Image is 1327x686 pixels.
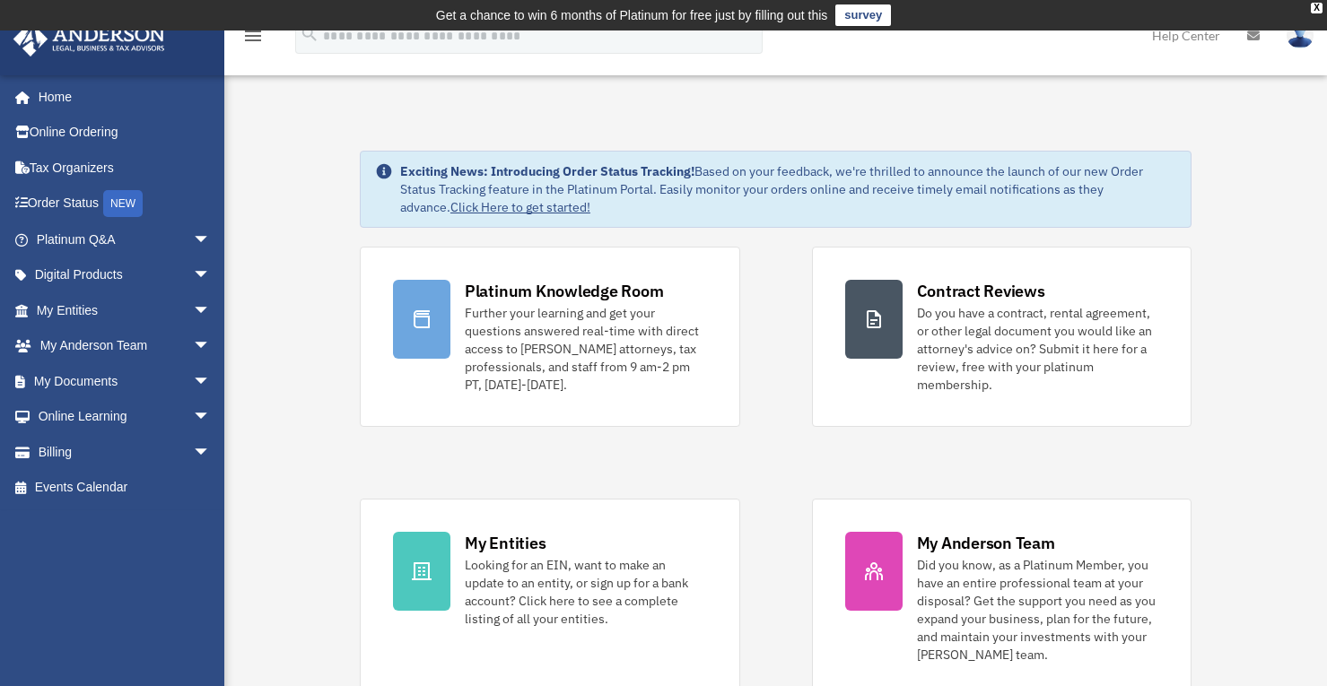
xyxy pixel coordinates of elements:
a: Click Here to get started! [450,199,590,215]
div: close [1311,3,1323,13]
a: menu [242,31,264,47]
i: menu [242,25,264,47]
strong: Exciting News: Introducing Order Status Tracking! [400,163,694,179]
span: arrow_drop_down [193,434,229,471]
img: Anderson Advisors Platinum Portal [8,22,170,56]
a: My Entitiesarrow_drop_down [13,292,238,328]
span: arrow_drop_down [193,363,229,400]
div: My Anderson Team [917,532,1055,554]
div: Platinum Knowledge Room [465,280,664,302]
i: search [300,24,319,44]
div: Looking for an EIN, want to make an update to an entity, or sign up for a bank account? Click her... [465,556,707,628]
a: Online Learningarrow_drop_down [13,399,238,435]
a: Home [13,79,229,115]
a: Digital Productsarrow_drop_down [13,257,238,293]
div: NEW [103,190,143,217]
a: Billingarrow_drop_down [13,434,238,470]
a: Online Ordering [13,115,238,151]
div: Get a chance to win 6 months of Platinum for free just by filling out this [436,4,828,26]
a: Events Calendar [13,470,238,506]
a: Order StatusNEW [13,186,238,222]
div: Contract Reviews [917,280,1045,302]
a: My Anderson Teamarrow_drop_down [13,328,238,364]
a: Platinum Q&Aarrow_drop_down [13,221,238,257]
div: Further your learning and get your questions answered real-time with direct access to [PERSON_NAM... [465,304,707,394]
span: arrow_drop_down [193,399,229,436]
span: arrow_drop_down [193,221,229,258]
img: User Pic [1287,22,1314,48]
a: survey [835,4,891,26]
a: Tax Organizers [13,150,238,186]
div: Did you know, as a Platinum Member, you have an entire professional team at your disposal? Get th... [917,556,1159,664]
div: Do you have a contract, rental agreement, or other legal document you would like an attorney's ad... [917,304,1159,394]
span: arrow_drop_down [193,257,229,294]
span: arrow_drop_down [193,292,229,329]
div: My Entities [465,532,546,554]
a: Platinum Knowledge Room Further your learning and get your questions answered real-time with dire... [360,247,740,427]
span: arrow_drop_down [193,328,229,365]
div: Based on your feedback, we're thrilled to announce the launch of our new Order Status Tracking fe... [400,162,1176,216]
a: Contract Reviews Do you have a contract, rental agreement, or other legal document you would like... [812,247,1192,427]
a: My Documentsarrow_drop_down [13,363,238,399]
